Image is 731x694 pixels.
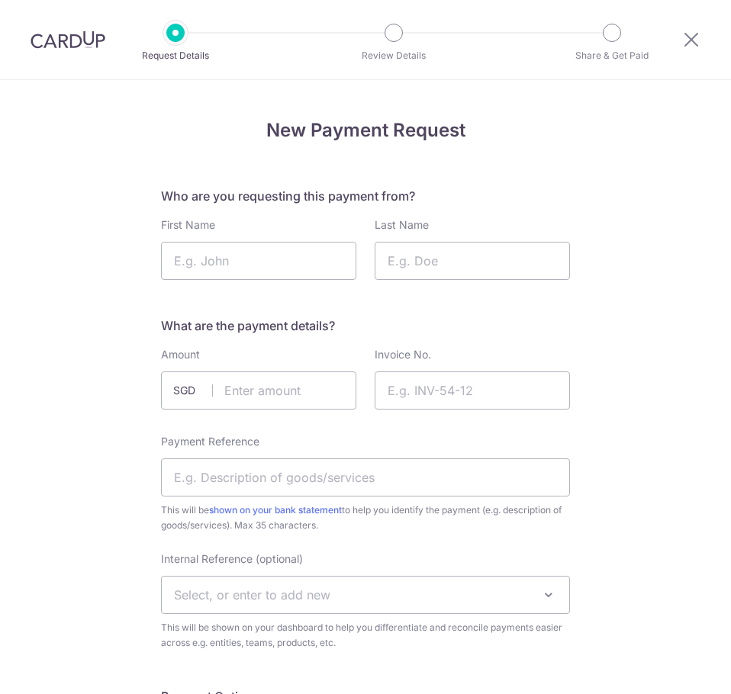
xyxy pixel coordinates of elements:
[351,48,436,63] p: Review Details
[161,551,303,567] label: Internal Reference (optional)
[161,347,200,362] label: Amount
[174,587,330,602] span: Select, or enter to add new
[161,217,215,233] label: First Name
[133,48,218,63] p: Request Details
[569,48,655,63] p: Share & Get Paid
[161,458,570,496] input: E.g. Description of goods/services
[375,347,431,362] label: Invoice No.
[161,242,356,280] input: E.g. John
[375,242,570,280] input: E.g. Doe
[161,620,570,651] span: This will be shown on your dashboard to help you differentiate and reconcile payments easier acro...
[161,117,570,144] h4: New Payment Request
[161,503,570,533] span: This will be to help you identify the payment (e.g. description of goods/services). Max 35 charac...
[161,316,570,335] h5: What are the payment details?
[375,217,429,233] label: Last Name
[161,371,356,410] input: Enter amount
[633,648,716,686] iframe: Opens a widget where you can find more information
[31,31,105,49] img: CardUp
[375,371,570,410] input: E.g. INV-54-12
[209,504,342,516] a: shown on your bank statement
[161,434,259,449] label: Payment Reference
[161,187,570,205] h5: Who are you requesting this payment from?
[173,383,213,398] span: SGD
